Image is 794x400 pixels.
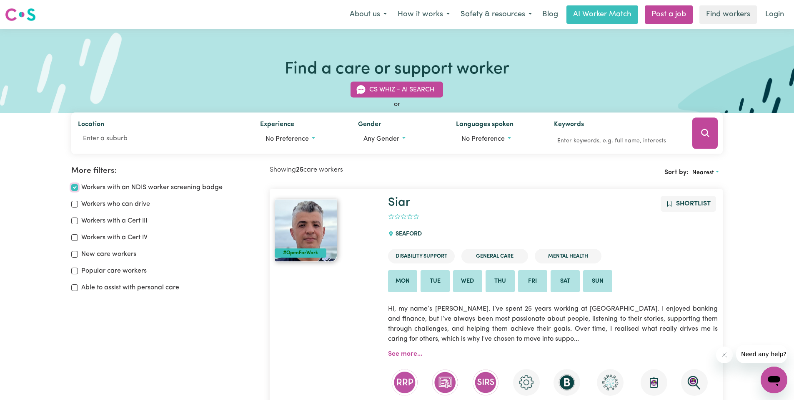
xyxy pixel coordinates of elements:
[554,119,584,131] label: Keywords
[5,5,36,24] a: Careseekers logo
[260,131,345,147] button: Worker experience options
[583,270,612,293] li: Available on Sun
[461,249,528,263] li: General Care
[645,5,693,24] a: Post a job
[78,131,247,146] input: Enter a suburb
[388,212,419,222] div: add rating by typing an integer from 0 to 5 or pressing arrow keys
[761,367,787,393] iframe: Button to launch messaging window
[676,200,711,207] span: Shortlist
[597,369,624,396] img: CS Academy: COVID-19 Infection Control Training course completed
[486,270,515,293] li: Available on Thu
[551,270,580,293] li: Available on Sat
[358,131,443,147] button: Worker gender preference
[81,199,150,209] label: Workers who can drive
[681,369,708,396] img: NDIS Worker Screening Verified
[81,249,136,259] label: New care workers
[351,82,443,98] button: CS Whiz - AI Search
[388,270,417,293] li: Available on Mon
[344,6,392,23] button: About us
[388,351,422,357] a: See more...
[664,169,689,176] span: Sort by:
[5,7,36,22] img: Careseekers logo
[692,118,718,149] button: Search
[358,119,381,131] label: Gender
[285,59,509,79] h1: Find a care or support worker
[391,369,418,395] img: CS Academy: Regulated Restrictive Practices course completed
[78,119,104,131] label: Location
[81,233,148,243] label: Workers with a Cert IV
[554,134,681,147] input: Enter keywords, e.g. full name, interests
[692,170,714,176] span: Nearest
[456,131,541,147] button: Worker language preferences
[81,216,147,226] label: Workers with a Cert III
[275,199,337,262] img: View Siar's profile
[641,369,667,396] img: CS Academy: Introduction to NDIS Worker Training course completed
[472,369,499,396] img: CS Academy: Serious Incident Reporting Scheme course completed
[81,283,179,293] label: Able to assist with personal care
[513,369,540,396] img: CS Academy: Careseekers Onboarding course completed
[392,6,455,23] button: How it works
[760,5,789,24] a: Login
[736,345,787,363] iframe: Message from company
[432,369,458,396] img: CS Academy: Aged Care Quality Standards & Code of Conduct course completed
[518,270,547,293] li: Available on Fri
[535,249,601,263] li: Mental Health
[453,270,482,293] li: Available on Wed
[71,166,260,176] h2: More filters:
[275,248,326,258] div: #OpenForWork
[537,5,563,24] a: Blog
[716,347,733,363] iframe: Close message
[270,166,496,174] h2: Showing care workers
[388,299,718,349] p: Hi, my name’s [PERSON_NAME]. I’ve spent 25 years working at [GEOGRAPHIC_DATA]. I enjoyed banking ...
[260,119,294,131] label: Experience
[456,119,513,131] label: Languages spoken
[554,369,580,396] img: CS Academy: Boundaries in care and support work course completed
[81,182,223,192] label: Workers with an NDIS worker screening badge
[689,166,723,179] button: Sort search results
[275,199,378,262] a: Siar#OpenForWork
[296,167,303,173] b: 25
[266,136,309,142] span: No preference
[455,6,537,23] button: Safety & resources
[388,197,410,209] a: Siar
[566,5,638,24] a: AI Worker Match
[421,270,450,293] li: Available on Tue
[71,99,723,109] div: or
[461,136,505,142] span: No preference
[661,196,716,212] button: Add to shortlist
[81,266,147,276] label: Popular care workers
[699,5,757,24] a: Find workers
[388,223,427,246] div: SEAFORD
[363,136,399,142] span: Any gender
[388,249,455,263] li: Disability Support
